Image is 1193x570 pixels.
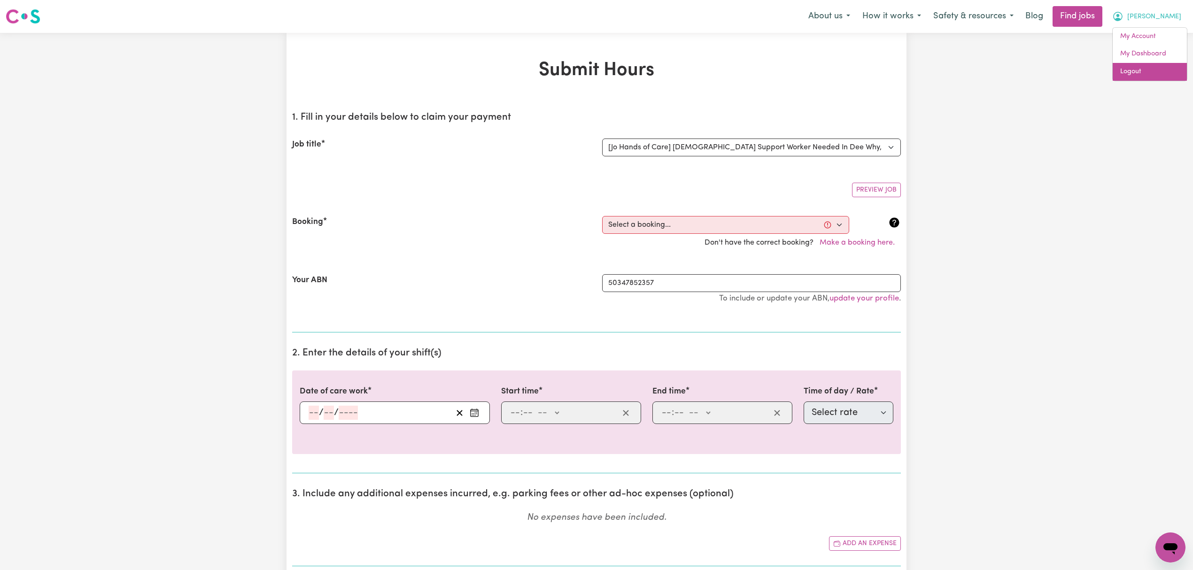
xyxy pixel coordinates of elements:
[652,385,686,398] label: End time
[705,239,901,246] span: Don't have the correct booking?
[1112,27,1187,81] div: My Account
[292,216,323,228] label: Booking
[719,294,901,302] small: To include or update your ABN, .
[292,112,901,123] h2: 1. Fill in your details below to claim your payment
[1113,28,1187,46] a: My Account
[527,513,666,522] em: No expenses have been included.
[292,274,327,286] label: Your ABN
[802,7,856,26] button: About us
[674,406,684,420] input: --
[520,408,523,418] span: :
[1053,6,1102,27] a: Find jobs
[1113,63,1187,81] a: Logout
[829,294,899,302] a: update your profile
[319,408,324,418] span: /
[452,406,467,420] button: Clear date
[856,7,927,26] button: How it works
[309,406,319,420] input: --
[672,408,674,418] span: :
[510,406,520,420] input: --
[1127,12,1181,22] span: [PERSON_NAME]
[523,406,533,420] input: --
[829,536,901,551] button: Add another expense
[501,385,539,398] label: Start time
[334,408,339,418] span: /
[300,385,368,398] label: Date of care work
[339,406,358,420] input: ----
[813,234,901,252] button: Make a booking here.
[6,6,40,27] a: Careseekers logo
[1106,7,1187,26] button: My Account
[6,8,40,25] img: Careseekers logo
[324,406,334,420] input: --
[292,139,321,151] label: Job title
[292,347,901,359] h2: 2. Enter the details of your shift(s)
[1020,6,1049,27] a: Blog
[1113,45,1187,63] a: My Dashboard
[927,7,1020,26] button: Safety & resources
[292,59,901,82] h1: Submit Hours
[804,385,874,398] label: Time of day / Rate
[467,406,482,420] button: Enter the date of care work
[292,488,901,500] h2: 3. Include any additional expenses incurred, e.g. parking fees or other ad-hoc expenses (optional)
[1155,532,1185,562] iframe: Button to launch messaging window, conversation in progress
[852,183,901,197] button: Preview Job
[661,406,672,420] input: --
